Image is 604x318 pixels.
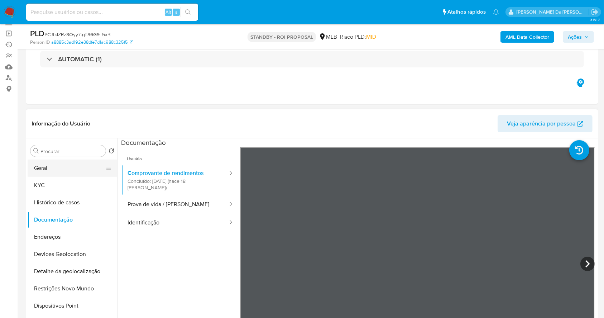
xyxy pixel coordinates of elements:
[28,177,117,194] button: KYC
[493,9,499,15] a: Notificações
[517,9,589,15] p: patricia.varelo@mercadopago.com.br
[366,33,376,41] span: MID
[40,148,103,155] input: Procurar
[28,263,117,280] button: Detalhe da geolocalização
[181,7,195,17] button: search-icon
[28,280,117,297] button: Restrições Novo Mundo
[33,148,39,154] button: Procurar
[563,31,594,43] button: Ações
[505,31,549,43] b: AML Data Collector
[590,17,600,23] span: 3.161.2
[28,160,111,177] button: Geral
[498,115,593,132] button: Veja aparência por pessoa
[28,228,117,246] button: Endereços
[30,28,44,39] b: PLD
[109,148,114,156] button: Retornar ao pedido padrão
[248,32,316,42] p: STANDBY - ROI PROPOSAL
[32,120,90,127] h1: Informação do Usuário
[166,9,171,15] span: Alt
[26,8,198,17] input: Pesquise usuários ou casos...
[507,115,576,132] span: Veja aparência por pessoa
[28,297,117,314] button: Dispositivos Point
[28,246,117,263] button: Devices Geolocation
[30,39,50,46] b: Person ID
[568,31,582,43] span: Ações
[319,33,337,41] div: MLB
[500,31,554,43] button: AML Data Collector
[175,9,177,15] span: s
[28,211,117,228] button: Documentação
[40,51,584,67] div: AUTOMATIC (1)
[28,194,117,211] button: Histórico de casos
[51,39,133,46] a: a8885c3ad192e38dfe7d1ac988c325f5
[44,31,111,38] span: # CJtkIZRzSOyy7tgTS6G9L5xB
[447,8,486,16] span: Atalhos rápidos
[591,8,599,16] a: Sair
[340,33,376,41] span: Risco PLD:
[58,55,102,63] h3: AUTOMATIC (1)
